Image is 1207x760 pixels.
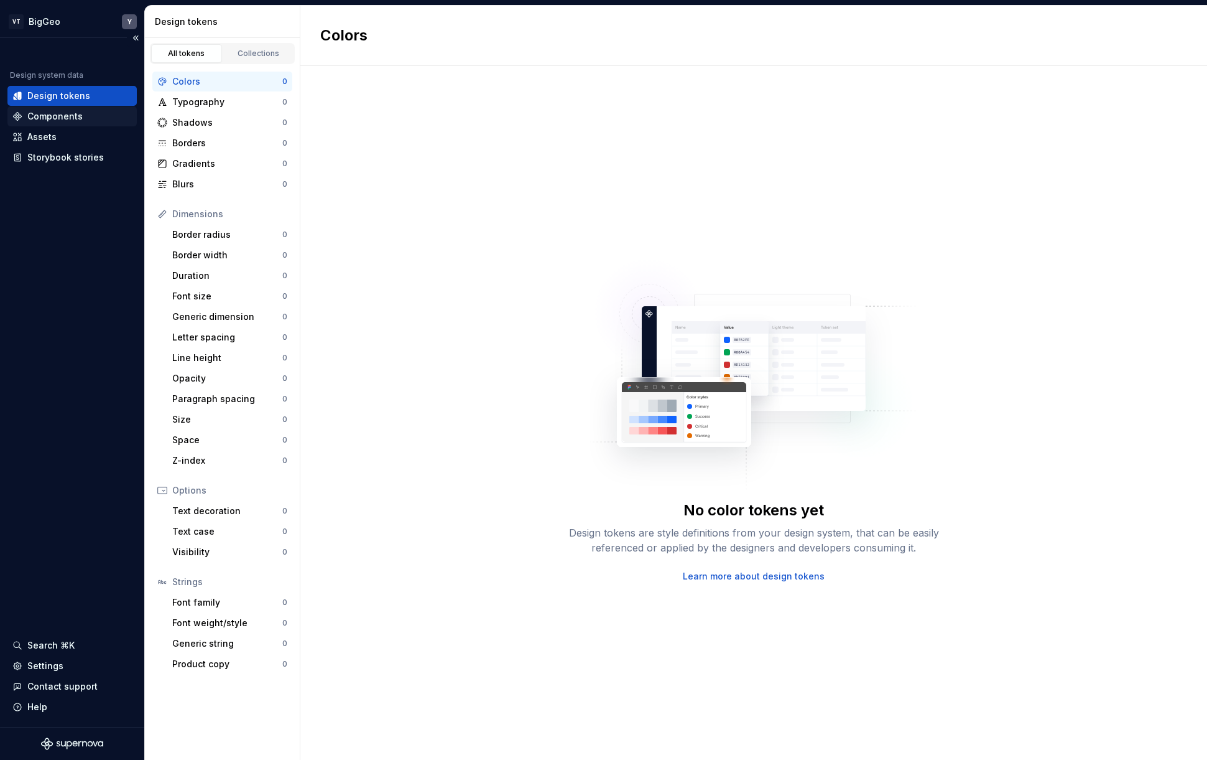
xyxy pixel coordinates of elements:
[167,634,292,654] a: Generic string0
[155,16,295,28] div: Design tokens
[27,90,90,102] div: Design tokens
[167,593,292,612] a: Font family0
[172,596,282,609] div: Font family
[167,225,292,245] a: Border radius0
[27,701,47,713] div: Help
[282,250,287,260] div: 0
[172,290,282,303] div: Font size
[172,228,282,241] div: Border radius
[172,576,287,588] div: Strings
[282,271,287,281] div: 0
[7,86,137,106] a: Design tokens
[155,49,218,59] div: All tokens
[282,394,287,404] div: 0
[7,677,137,697] button: Contact support
[27,151,104,164] div: Storybook stories
[172,331,282,344] div: Letter spacing
[27,660,63,672] div: Settings
[172,96,282,108] div: Typography
[683,570,825,583] a: Learn more about design tokens
[282,598,287,608] div: 0
[7,127,137,147] a: Assets
[152,174,292,194] a: Blurs0
[282,97,287,107] div: 0
[27,131,57,143] div: Assets
[7,697,137,717] button: Help
[29,16,60,28] div: BigGeo
[172,525,282,538] div: Text case
[167,430,292,450] a: Space0
[172,434,282,446] div: Space
[172,484,287,497] div: Options
[167,348,292,368] a: Line height0
[172,249,282,261] div: Border width
[282,547,287,557] div: 0
[282,373,287,383] div: 0
[172,157,282,170] div: Gradients
[172,505,282,517] div: Text decoration
[172,372,282,385] div: Opacity
[172,270,282,282] div: Duration
[27,680,98,693] div: Contact support
[167,327,292,347] a: Letter spacing0
[172,393,282,405] div: Paragraph spacing
[172,208,287,220] div: Dimensions
[282,118,287,128] div: 0
[152,92,292,112] a: Typography0
[27,639,75,652] div: Search ⌘K
[282,659,287,669] div: 0
[172,546,282,558] div: Visibility
[167,654,292,674] a: Product copy0
[152,154,292,174] a: Gradients0
[282,435,287,445] div: 0
[7,106,137,126] a: Components
[282,138,287,148] div: 0
[555,525,953,555] div: Design tokens are style definitions from your design system, that can be easily referenced or app...
[282,415,287,425] div: 0
[167,266,292,286] a: Duration0
[167,542,292,562] a: Visibility0
[683,500,824,520] div: No color tokens yet
[282,159,287,169] div: 0
[282,179,287,189] div: 0
[172,75,282,88] div: Colors
[167,245,292,265] a: Border width0
[167,368,292,388] a: Opacity0
[167,410,292,429] a: Size0
[167,501,292,521] a: Text decoration0
[282,506,287,516] div: 0
[172,413,282,426] div: Size
[167,307,292,327] a: Generic dimension0
[41,738,103,750] svg: Supernova Logo
[172,658,282,670] div: Product copy
[2,8,142,35] button: VTBigGeoY
[282,618,287,628] div: 0
[282,312,287,322] div: 0
[320,26,368,45] h2: Colors
[7,636,137,655] button: Search ⌘K
[172,178,282,190] div: Blurs
[167,613,292,633] a: Font weight/style0
[167,389,292,409] a: Paragraph spacing0
[172,637,282,650] div: Generic string
[228,49,290,59] div: Collections
[282,291,287,301] div: 0
[152,133,292,153] a: Borders0
[10,70,83,80] div: Design system data
[127,17,132,27] div: Y
[9,14,24,29] div: VT
[7,656,137,676] a: Settings
[127,29,144,47] button: Collapse sidebar
[172,116,282,129] div: Shadows
[7,148,137,167] a: Storybook stories
[172,617,282,629] div: Font weight/style
[172,454,282,467] div: Z-index
[282,527,287,537] div: 0
[282,353,287,363] div: 0
[282,639,287,649] div: 0
[282,230,287,240] div: 0
[172,137,282,149] div: Borders
[167,286,292,306] a: Font size0
[27,110,83,123] div: Components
